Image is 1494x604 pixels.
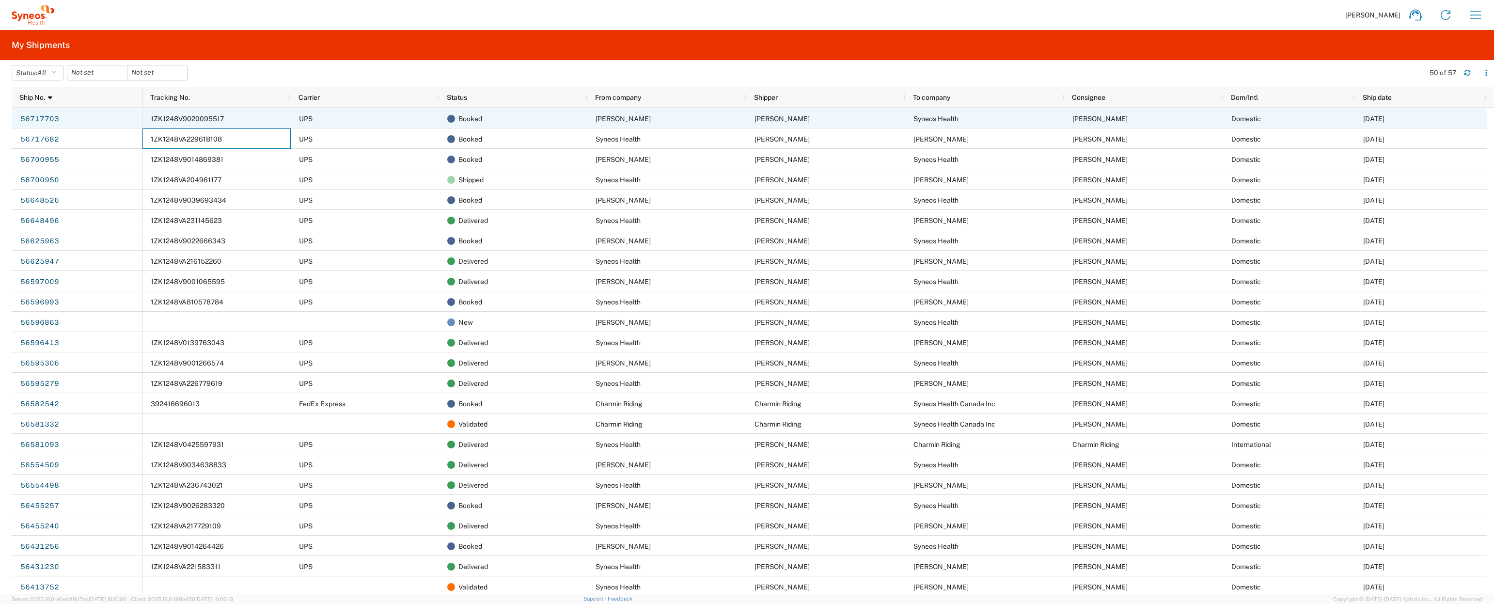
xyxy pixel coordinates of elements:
span: Juan Gonzalez [755,380,810,387]
div: 50 of 57 [1430,68,1456,77]
a: 56455240 [20,519,60,534]
span: 08/27/2025 [1363,237,1384,245]
span: 08/06/2025 [1363,583,1384,591]
span: Atreyee Sims [1072,135,1128,143]
span: Juan Gonzalez [1072,318,1128,326]
span: [DATE] 10:10:00 [89,596,126,602]
span: UPS [299,502,313,509]
span: 1ZK1248VA810578784 [151,298,223,306]
span: 1ZK1248V9014264426 [151,542,224,550]
span: Alyssa Schmidt [755,196,810,204]
span: Alyssa Schmidt [913,217,969,224]
span: Charmin Riding [596,400,643,408]
span: Domestic [1231,461,1261,469]
span: Syneos Health [596,135,641,143]
span: 08/25/2025 [1363,298,1384,306]
span: Aimee Nguyen [913,176,969,184]
span: International [1231,441,1271,448]
span: Domestic [1231,156,1261,163]
a: 56596413 [20,335,60,351]
span: Booked [458,149,482,170]
span: Delivered [458,516,488,536]
span: UPS [299,522,313,530]
a: 56581332 [20,417,60,432]
span: Marilyn Roman [1072,257,1128,265]
span: 09/04/2025 [1363,115,1384,123]
span: Charmin Riding [755,420,802,428]
span: Lauri Filar [1072,298,1128,306]
span: 08/27/2025 [1363,257,1384,265]
span: Raghu Batchu [596,542,651,550]
span: Domestic [1231,298,1261,306]
span: UPS [299,359,313,367]
span: 1ZK1248V9020095517 [151,115,224,123]
span: UPS [299,257,313,265]
span: 08/22/2025 [1363,441,1384,448]
span: Syneos Health Canada Inc [913,400,995,408]
span: Syneos Health [913,318,959,326]
span: Domestic [1231,522,1261,530]
span: Lauri Filar [913,298,969,306]
a: 56582542 [20,397,60,412]
span: New [458,312,473,333]
span: Syneos Health [913,115,959,123]
span: Alyssa Schmidt [1072,217,1128,224]
span: Shipper [754,94,778,101]
span: Juan Gonzalez [1072,156,1128,163]
span: Booked [458,495,482,516]
span: Amanda Eiber [596,359,651,367]
span: Charmin Riding [755,400,802,408]
span: Domestic [1231,217,1261,224]
span: Allen DeSena [1072,583,1128,591]
span: Domestic [1231,542,1261,550]
span: 08/07/2025 [1363,542,1384,550]
a: 56596993 [20,295,60,310]
a: 56413752 [20,580,60,595]
span: Amanda Eiber [1072,380,1128,387]
span: Juan Gonzalez [1072,196,1128,204]
span: Booked [458,536,482,556]
span: Tracking No. [150,94,190,101]
span: 08/25/2025 [1363,339,1384,347]
a: 56581093 [20,437,60,453]
span: Juan Gonzalez [755,481,810,489]
span: Syneos Health [596,298,641,306]
span: Delivered [458,475,488,495]
span: Aimee Nguyen [1072,176,1128,184]
span: Syneos Health [596,481,641,489]
span: Domestic [1231,257,1261,265]
a: 56625963 [20,234,60,249]
span: Status [447,94,467,101]
span: Copyright © [DATE]-[DATE] Agistix Inc., All Rights Reserved [1333,595,1482,604]
span: From company [595,94,641,101]
span: 1ZK1248V9001266574 [151,359,224,367]
a: 56595279 [20,376,60,392]
a: Feedback [608,596,632,602]
span: Domestic [1231,583,1261,591]
span: 1ZK1248V0139763043 [151,339,224,347]
span: Marilyn Roman [596,237,651,245]
span: UPS [299,441,313,448]
a: 56596863 [20,315,60,331]
span: Domestic [1231,115,1261,123]
span: Aimee Nguyen [596,156,651,163]
span: Syneos Health [596,176,641,184]
span: 1ZK1248VA226779619 [151,380,222,387]
span: Lauri Filar [596,318,651,326]
span: Delivered [458,271,488,292]
span: UPS [299,563,313,571]
span: [PERSON_NAME] [1345,11,1400,19]
span: Syneos Health [913,502,959,509]
span: Michael Green [913,522,969,530]
span: Marilyn Roman [755,237,810,245]
span: Lauri Filar [1072,339,1128,347]
span: UPS [299,196,313,204]
a: 56700955 [20,152,60,168]
span: Syneos Health [596,441,641,448]
input: Not set [67,65,127,80]
span: Syneos Health [596,522,641,530]
span: Juan Gonzalez [755,217,810,224]
span: 1ZK1248VA221583311 [151,563,220,571]
span: Consignee [1072,94,1105,101]
span: Delivered [458,353,488,373]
